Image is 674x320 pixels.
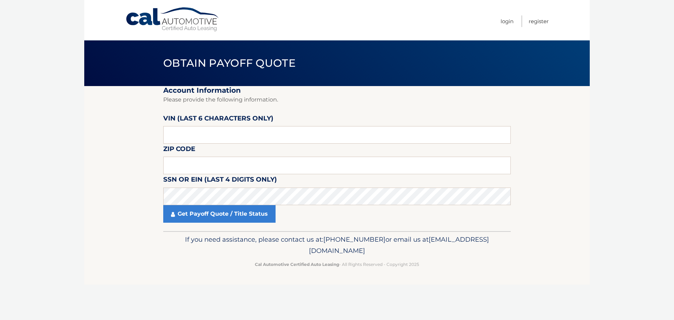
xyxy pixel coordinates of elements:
p: If you need assistance, please contact us at: or email us at [168,234,506,256]
a: Get Payoff Quote / Title Status [163,205,276,223]
a: Register [529,15,549,27]
a: Login [501,15,514,27]
p: Please provide the following information. [163,95,511,105]
label: Zip Code [163,144,195,157]
a: Cal Automotive [125,7,220,32]
strong: Cal Automotive Certified Auto Leasing [255,262,339,267]
span: [PHONE_NUMBER] [323,235,385,243]
span: Obtain Payoff Quote [163,57,296,70]
label: SSN or EIN (last 4 digits only) [163,174,277,187]
h2: Account Information [163,86,511,95]
p: - All Rights Reserved - Copyright 2025 [168,261,506,268]
label: VIN (last 6 characters only) [163,113,273,126]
